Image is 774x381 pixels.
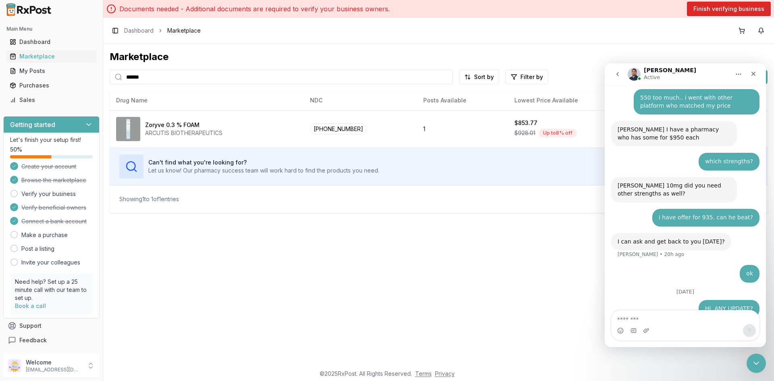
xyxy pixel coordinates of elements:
p: Let's finish your setup first! [10,136,93,144]
a: Book a call [15,302,46,309]
button: Feedback [3,333,100,348]
a: Invite your colleagues [21,258,80,266]
div: My Posts [10,67,93,75]
button: Support [3,319,100,333]
img: User avatar [8,359,21,372]
a: Privacy [435,370,455,377]
p: Welcome [26,358,82,366]
a: Verify your business [21,190,76,198]
button: Purchases [3,79,100,92]
iframe: Intercom live chat [605,63,766,347]
td: 1 [417,110,508,148]
div: Marketplace [10,52,93,60]
nav: breadcrumb [124,27,201,35]
div: Marketplace [110,50,768,63]
button: Finish verifying business [687,2,771,16]
a: Dashboard [6,35,96,49]
div: Zoryve 0.3 % FOAM [145,121,200,129]
p: Let us know! Our pharmacy success team will work hard to find the products you need. [148,167,379,175]
a: Make a purchase [21,231,68,239]
div: Up to 8 % off [539,129,577,137]
a: Post a listing [21,245,54,253]
h3: Can't find what you're looking for? [148,158,379,167]
th: Drug Name [110,91,304,110]
div: $853.77 [514,119,537,127]
span: $928.01 [514,129,535,137]
iframe: Intercom live chat [747,354,766,373]
div: ARCUTIS BIOTHERAPEUTICS [145,129,223,137]
span: [PHONE_NUMBER] [310,123,367,134]
th: Posts Available [417,91,508,110]
button: My Posts [3,65,100,77]
p: Documents needed - Additional documents are required to verify your business owners. [119,4,390,14]
span: Filter by [520,73,543,81]
button: Sales [3,94,100,106]
th: Lowest Price Available [508,91,633,110]
h3: Getting started [10,120,55,129]
div: Dashboard [10,38,93,46]
span: Connect a bank account [21,217,87,225]
span: Sort by [474,73,494,81]
div: Showing 1 to 1 of 1 entries [119,195,179,203]
span: Marketplace [167,27,201,35]
a: Terms [415,370,432,377]
a: Purchases [6,78,96,93]
span: Verify beneficial owners [21,204,86,212]
img: Zoryve 0.3 % FOAM [116,117,140,141]
img: RxPost Logo [3,3,55,16]
span: 50 % [10,146,22,154]
span: Feedback [19,336,47,344]
p: Need help? Set up a 25 minute call with our team to set up. [15,278,88,302]
h2: Main Menu [6,26,96,32]
th: NDC [304,91,417,110]
button: Marketplace [3,50,100,63]
button: Sort by [459,70,499,84]
button: Filter by [506,70,548,84]
span: Browse the marketplace [21,176,86,184]
a: Sales [6,93,96,107]
button: Dashboard [3,35,100,48]
a: Marketplace [6,49,96,64]
span: Create your account [21,162,76,171]
p: [EMAIL_ADDRESS][DOMAIN_NAME] [26,366,82,373]
a: Dashboard [124,27,154,35]
div: Sales [10,96,93,104]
